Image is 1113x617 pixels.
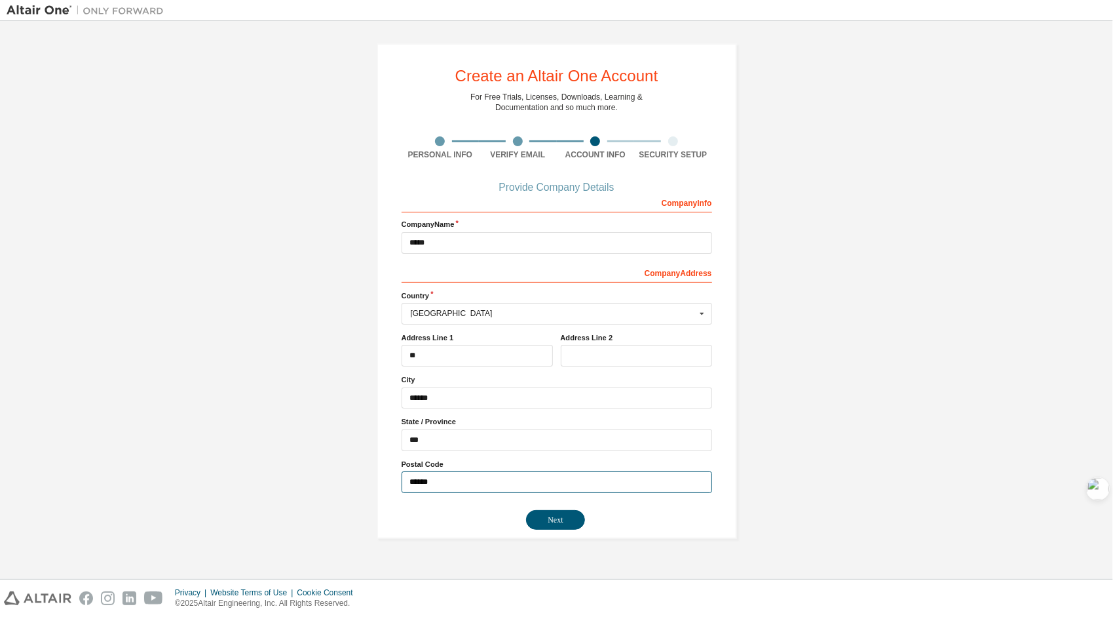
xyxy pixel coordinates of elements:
[470,92,643,113] div: For Free Trials, Licenses, Downloads, Learning & Documentation and so much more.
[526,510,585,530] button: Next
[144,591,163,605] img: youtube.svg
[7,4,170,17] img: Altair One
[79,591,93,605] img: facebook.svg
[402,219,712,229] label: Company Name
[175,587,210,598] div: Privacy
[175,598,361,609] p: © 2025 Altair Engineering, Inc. All Rights Reserved.
[402,262,712,283] div: Company Address
[634,149,712,160] div: Security Setup
[297,587,360,598] div: Cookie Consent
[402,191,712,212] div: Company Info
[479,149,557,160] div: Verify Email
[402,416,712,427] label: State / Province
[4,591,71,605] img: altair_logo.svg
[402,332,553,343] label: Address Line 1
[210,587,297,598] div: Website Terms of Use
[402,290,712,301] label: Country
[402,459,712,469] label: Postal Code
[402,374,712,385] label: City
[411,309,696,317] div: [GEOGRAPHIC_DATA]
[123,591,136,605] img: linkedin.svg
[455,68,658,84] div: Create an Altair One Account
[101,591,115,605] img: instagram.svg
[557,149,635,160] div: Account Info
[402,149,480,160] div: Personal Info
[561,332,712,343] label: Address Line 2
[402,184,712,191] div: Provide Company Details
